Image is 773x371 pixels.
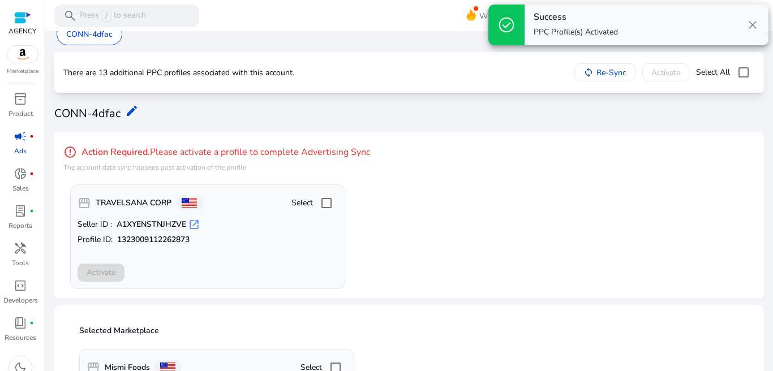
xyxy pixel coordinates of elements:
span: open_in_new [188,219,200,230]
mat-icon: sync [583,67,594,77]
span: close [746,18,759,32]
p: Developers [3,295,38,305]
p: Selected Marketplace [79,325,746,337]
span: fiber_manual_record [29,171,34,176]
mat-icon: edit [125,104,139,118]
p: Tools [12,258,29,268]
p: Sales [12,183,29,193]
p: Press to search [79,10,146,22]
p: CONN-4dfac [66,28,113,40]
span: / [101,10,111,22]
b: 1323009112262873 [117,234,190,245]
h3: CONN-4dfac [54,107,121,120]
b: A1XYENSTNJHZVE [117,219,186,230]
span: inventory_2 [14,92,27,106]
span: lab_profile [14,204,27,218]
mat-icon: error_outline [63,145,77,159]
span: Re-Sync [596,67,626,79]
h4: Success [534,12,618,23]
p: The account data sync happens post activation of the profile [63,163,370,172]
span: Profile ID: [78,234,113,245]
p: Marketplace [7,67,38,76]
span: storefront [78,196,91,210]
span: donut_small [14,167,27,180]
span: search [63,9,77,23]
span: fiber_manual_record [29,134,34,139]
b: TRAVELSANA CORP [96,197,171,209]
span: fiber_manual_record [29,321,34,325]
span: Seller ID : [78,219,112,230]
img: amazon.svg [7,46,38,63]
h4: Please activate a profile to complete Advertising Sync [63,145,370,159]
span: Select [291,197,313,209]
button: Re-Sync [574,63,635,81]
p: Ads [14,146,27,156]
span: Select All [696,67,730,78]
span: fiber_manual_record [29,209,34,213]
span: book_4 [14,316,27,330]
p: AGENCY [8,26,36,36]
p: Reports [8,221,32,231]
span: campaign [14,130,27,143]
span: code_blocks [14,279,27,292]
span: What's New [479,6,523,26]
p: PPC Profile(s) Activated [534,27,618,38]
span: check_circle [497,16,516,34]
p: Product [8,109,33,119]
b: Action Required. [81,147,150,158]
p: Resources [5,333,36,343]
span: handyman [14,241,27,255]
p: There are 13 additional PPC profiles associated with this account. [63,67,294,79]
